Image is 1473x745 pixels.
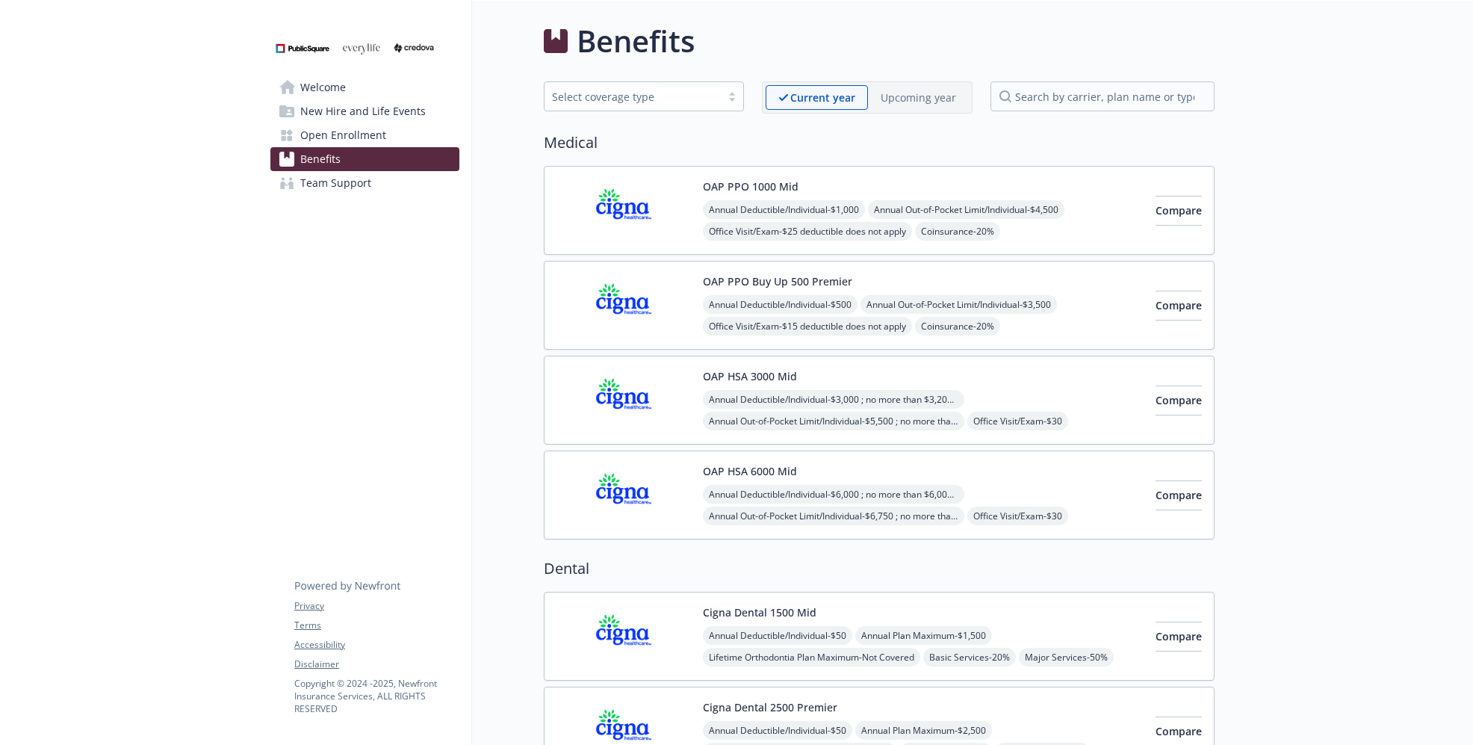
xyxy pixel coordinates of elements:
button: OAP HSA 6000 Mid [703,463,797,479]
button: Cigna Dental 1500 Mid [703,605,816,620]
span: Annual Deductible/Individual - $6,000 ; no more than $6,000 per individual - within a family [703,485,964,504]
span: Annual Deductible/Individual - $500 [703,295,858,314]
span: Compare [1156,203,1202,217]
img: CIGNA carrier logo [556,179,691,242]
span: Office Visit/Exam - $30 [967,507,1068,525]
span: Office Visit/Exam - $30 [967,412,1068,430]
button: Compare [1156,291,1202,321]
span: New Hire and Life Events [300,99,426,123]
button: Compare [1156,386,1202,415]
a: Benefits [270,147,459,171]
span: Annual Plan Maximum - $2,500 [855,721,992,740]
a: New Hire and Life Events [270,99,459,123]
button: Cigna Dental 2500 Premier [703,699,837,715]
span: Annual Deductible/Individual - $3,000 ; no more than $3,200 per individual - within a family [703,390,964,409]
h1: Benefits [577,19,695,64]
a: Disclaimer [294,658,459,671]
button: OAP PPO 1000 Mid [703,179,798,194]
span: Annual Deductible/Individual - $50 [703,721,852,740]
span: Benefits [300,147,341,171]
button: Compare [1156,196,1202,226]
span: Coinsurance - 20% [915,222,1000,241]
span: Compare [1156,724,1202,738]
span: Annual Deductible/Individual - $50 [703,626,852,645]
span: Annual Out-of-Pocket Limit/Individual - $3,500 [860,295,1057,314]
span: Annual Out-of-Pocket Limit/Individual - $5,500 ; no more than $5,500 per individual - within a fa... [703,412,964,430]
span: Annual Out-of-Pocket Limit/Individual - $4,500 [868,200,1064,219]
span: Office Visit/Exam - $25 deductible does not apply [703,222,912,241]
span: Annual Out-of-Pocket Limit/Individual - $6,750 ; no more than $6,750 per individual - within a fa... [703,507,964,525]
h2: Medical [544,132,1215,154]
span: Major Services - 50% [1019,648,1114,667]
span: Compare [1156,629,1202,643]
button: Compare [1156,480,1202,510]
span: Compare [1156,298,1202,312]
span: Office Visit/Exam - $15 deductible does not apply [703,317,912,336]
img: CIGNA carrier logo [556,273,691,337]
span: Coinsurance - 20% [915,317,1000,336]
span: Compare [1156,393,1202,407]
div: Select coverage type [552,89,713,105]
a: Welcome [270,75,459,99]
img: CIGNA carrier logo [556,368,691,432]
span: Annual Plan Maximum - $1,500 [855,626,992,645]
img: CIGNA carrier logo [556,463,691,527]
a: Privacy [294,599,459,613]
p: Current year [790,90,855,105]
button: Compare [1156,622,1202,652]
input: search by carrier, plan name or type [990,81,1215,111]
span: Welcome [300,75,346,99]
span: Lifetime Orthodontia Plan Maximum - Not Covered [703,648,920,667]
a: Accessibility [294,638,459,652]
span: Annual Deductible/Individual - $1,000 [703,200,865,219]
span: Team Support [300,171,371,195]
h2: Dental [544,557,1215,580]
button: OAP PPO Buy Up 500 Premier [703,273,852,289]
span: Compare [1156,488,1202,502]
p: Upcoming year [881,90,956,105]
p: Copyright © 2024 - 2025 , Newfront Insurance Services, ALL RIGHTS RESERVED [294,677,459,715]
a: Team Support [270,171,459,195]
a: Open Enrollment [270,123,459,147]
a: Terms [294,619,459,632]
span: Basic Services - 20% [923,648,1016,667]
img: CIGNA carrier logo [556,605,691,668]
button: OAP HSA 3000 Mid [703,368,797,384]
span: Open Enrollment [300,123,386,147]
